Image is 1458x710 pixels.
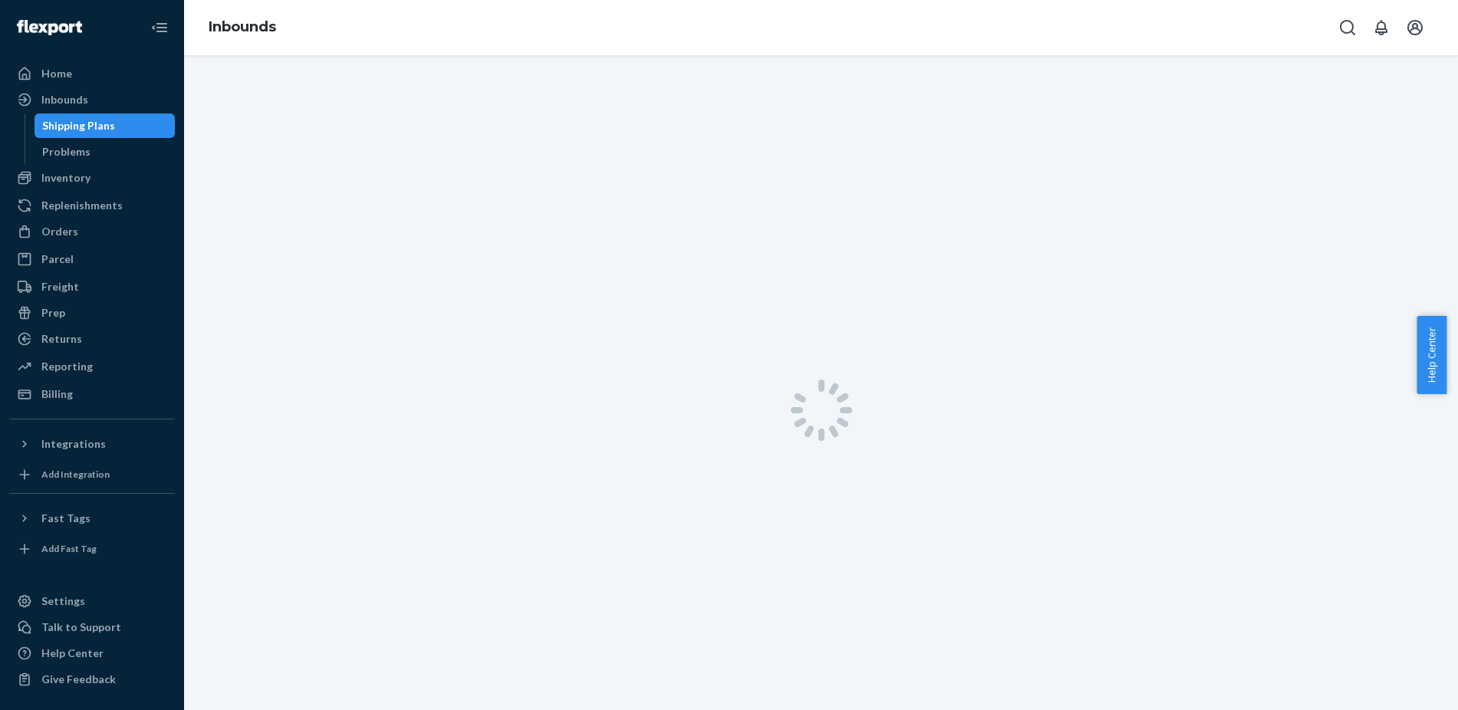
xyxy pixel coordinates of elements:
[41,305,65,320] div: Prep
[1417,316,1446,394] button: Help Center
[41,436,106,452] div: Integrations
[9,506,175,531] button: Fast Tags
[9,589,175,613] a: Settings
[17,20,82,35] img: Flexport logo
[196,5,288,50] ol: breadcrumbs
[42,144,91,159] div: Problems
[35,113,176,138] a: Shipping Plans
[9,432,175,456] button: Integrations
[41,542,97,555] div: Add Fast Tag
[9,641,175,666] a: Help Center
[41,66,72,81] div: Home
[41,646,104,661] div: Help Center
[9,354,175,379] a: Reporting
[41,468,110,481] div: Add Integration
[9,61,175,86] a: Home
[41,511,91,526] div: Fast Tags
[41,620,121,635] div: Talk to Support
[9,537,175,561] a: Add Fast Tag
[9,247,175,271] a: Parcel
[9,667,175,692] button: Give Feedback
[9,219,175,244] a: Orders
[9,615,175,639] a: Talk to Support
[1400,12,1430,43] button: Open account menu
[144,12,175,43] button: Close Navigation
[9,193,175,218] a: Replenishments
[41,92,88,107] div: Inbounds
[41,331,82,347] div: Returns
[9,301,175,325] a: Prep
[42,118,115,133] div: Shipping Plans
[41,224,78,239] div: Orders
[41,170,91,186] div: Inventory
[41,386,73,402] div: Billing
[41,279,79,294] div: Freight
[9,87,175,112] a: Inbounds
[209,18,276,35] a: Inbounds
[9,327,175,351] a: Returns
[1332,12,1363,43] button: Open Search Box
[41,198,123,213] div: Replenishments
[9,462,175,487] a: Add Integration
[41,593,85,609] div: Settings
[41,251,74,267] div: Parcel
[9,274,175,299] a: Freight
[1366,12,1397,43] button: Open notifications
[9,382,175,406] a: Billing
[41,672,116,687] div: Give Feedback
[41,359,93,374] div: Reporting
[35,140,176,164] a: Problems
[9,166,175,190] a: Inventory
